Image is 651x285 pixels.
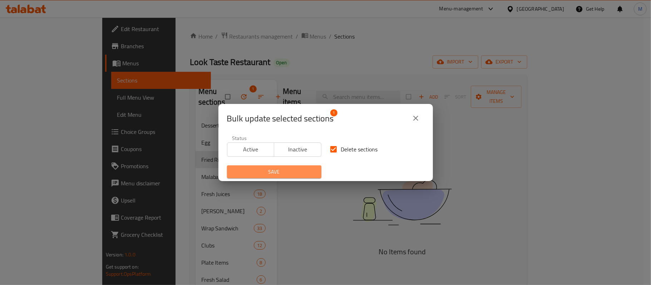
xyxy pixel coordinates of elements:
button: Inactive [274,142,321,157]
span: Selected section count [227,113,334,124]
span: 1 [330,109,337,116]
span: Delete sections [341,145,378,154]
span: Save [233,167,316,176]
button: close [407,110,424,127]
button: Active [227,142,275,157]
button: Save [227,165,321,179]
span: Active [230,144,272,155]
span: Inactive [277,144,319,155]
